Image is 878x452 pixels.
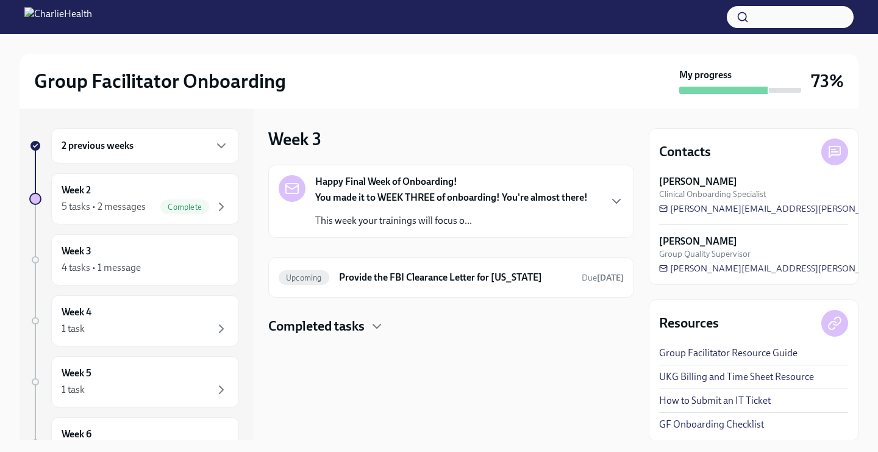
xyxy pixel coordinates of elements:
strong: [PERSON_NAME] [659,235,737,248]
h6: Week 5 [62,367,91,380]
div: 5 tasks • 2 messages [62,200,146,213]
div: 4 tasks • 1 message [62,261,141,274]
a: Week 51 task [29,356,239,407]
p: This week your trainings will focus o... [315,214,588,228]
a: UpcomingProvide the FBI Clearance Letter for [US_STATE]Due[DATE] [279,268,624,287]
strong: My progress [679,68,732,82]
span: Complete [160,203,209,212]
a: Week 34 tasks • 1 message [29,234,239,285]
h3: 73% [811,70,844,92]
h6: Week 4 [62,306,91,319]
a: Week 41 task [29,295,239,346]
img: CharlieHealth [24,7,92,27]
h6: Week 2 [62,184,91,197]
h6: 2 previous weeks [62,139,134,152]
strong: You made it to WEEK THREE of onboarding! You're almost there! [315,192,588,203]
strong: [DATE] [597,273,624,283]
span: Group Quality Supervisor [659,248,751,260]
div: Completed tasks [268,317,634,335]
div: 1 task [62,383,85,396]
h6: Provide the FBI Clearance Letter for [US_STATE] [339,271,572,284]
span: October 21st, 2025 10:00 [582,272,624,284]
a: Week 25 tasks • 2 messagesComplete [29,173,239,224]
div: 2 previous weeks [51,128,239,163]
h3: Week 3 [268,128,321,150]
h4: Resources [659,314,719,332]
a: UKG Billing and Time Sheet Resource [659,370,814,384]
span: Clinical Onboarding Specialist [659,188,766,200]
strong: [PERSON_NAME] [659,175,737,188]
h2: Group Facilitator Onboarding [34,69,286,93]
h4: Completed tasks [268,317,365,335]
strong: Happy Final Week of Onboarding! [315,175,457,188]
span: Due [582,273,624,283]
span: Upcoming [279,273,329,282]
h6: Week 6 [62,428,91,441]
h4: Contacts [659,143,711,161]
a: GF Onboarding Checklist [659,418,764,431]
h6: Week 3 [62,245,91,258]
a: How to Submit an IT Ticket [659,394,771,407]
a: Group Facilitator Resource Guide [659,346,798,360]
div: 1 task [62,322,85,335]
